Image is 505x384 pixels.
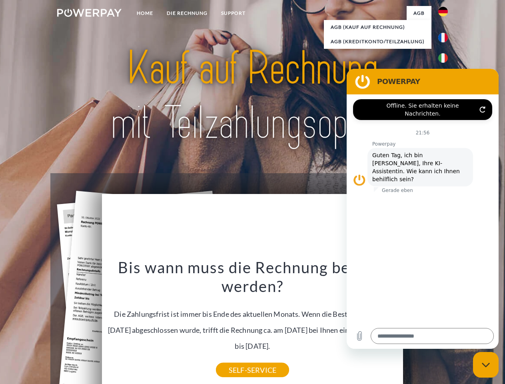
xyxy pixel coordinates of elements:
img: title-powerpay_de.svg [76,38,429,153]
a: Home [130,6,160,20]
img: logo-powerpay-white.svg [57,9,122,17]
h3: Bis wann muss die Rechnung bezahlt werden? [107,258,399,296]
a: AGB (Kauf auf Rechnung) [324,20,431,34]
iframe: Messaging-Fenster [347,69,499,349]
a: DIE RECHNUNG [160,6,214,20]
a: agb [407,6,431,20]
a: SELF-SERVICE [216,363,289,377]
a: SUPPORT [214,6,252,20]
img: fr [438,33,448,42]
a: AGB (Kreditkonto/Teilzahlung) [324,34,431,49]
div: Die Zahlungsfrist ist immer bis Ende des aktuellen Monats. Wenn die Bestellung z.B. am [DATE] abg... [107,258,399,370]
iframe: Schaltfläche zum Öffnen des Messaging-Fensters; Konversation läuft [473,352,499,378]
img: de [438,7,448,16]
img: it [438,53,448,63]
